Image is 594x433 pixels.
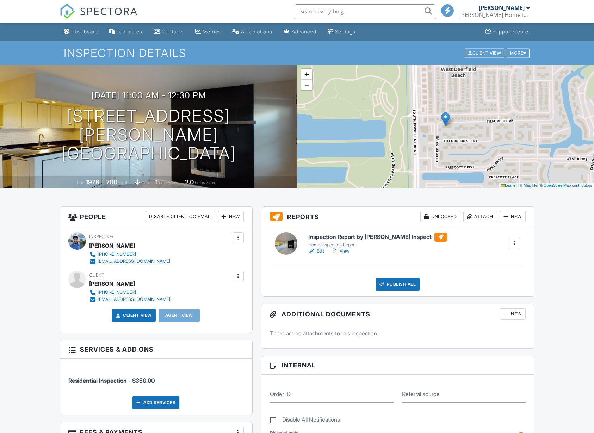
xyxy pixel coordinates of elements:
a: Edit [308,248,324,255]
div: More [507,48,530,58]
div: [PHONE_NUMBER] [98,252,136,257]
div: 1 [155,178,158,186]
div: Publish All [376,278,420,291]
span: Client [89,272,104,278]
div: [PERSON_NAME] [89,240,135,251]
div: Add Services [132,396,179,409]
li: Service: Residential Inspection [68,364,244,390]
h1: Inspection Details [64,47,530,59]
a: Support Center [482,25,533,38]
div: New [500,308,526,320]
a: Zoom out [301,80,312,90]
h3: [DATE] 11:00 am - 12:30 pm [91,91,206,100]
div: Attach [463,211,497,222]
div: New [500,211,526,222]
a: [PHONE_NUMBER] [89,251,170,258]
p: There are no attachments to this inspection. [270,329,526,337]
a: [EMAIL_ADDRESS][DOMAIN_NAME] [89,258,170,265]
label: Disable All Notifications [270,416,340,425]
img: The Best Home Inspection Software - Spectora [60,4,75,19]
div: Templates [117,29,142,35]
div: 1978 [86,178,99,186]
a: Client View [115,312,152,319]
div: Metrics [203,29,221,35]
div: 2.0 [185,178,194,186]
div: Home Inspection Report [308,242,447,248]
span: bathrooms [195,180,215,185]
span: Residential Inspection - $350.00 [68,377,155,384]
label: Referral source [402,390,440,398]
a: Zoom in [301,69,312,80]
a: Leaflet [501,183,516,187]
div: Automations [241,29,272,35]
label: Order ID [270,390,291,398]
a: Client View [464,50,506,55]
span: Built [77,180,85,185]
input: Search everything... [295,4,435,18]
div: 700 [106,178,117,186]
div: Client View [465,48,504,58]
div: Settings [335,29,355,35]
div: Advanced [292,29,316,35]
div: [EMAIL_ADDRESS][DOMAIN_NAME] [98,297,170,302]
span: bedrooms [159,180,178,185]
h1: [STREET_ADDRESS][PERSON_NAME] [GEOGRAPHIC_DATA] [11,107,286,162]
span: − [304,80,309,89]
h3: Internal [261,356,534,375]
a: View [331,248,349,255]
a: Templates [106,25,145,38]
span: sq. ft. [118,180,128,185]
h6: Inspection Report by [PERSON_NAME] Inspect [308,233,447,242]
a: Metrics [192,25,224,38]
h3: Additional Documents [261,304,534,324]
h3: Reports [261,207,534,227]
div: Dashboard [71,29,98,35]
a: [EMAIL_ADDRESS][DOMAIN_NAME] [89,296,170,303]
h3: People [60,207,252,227]
h3: Services & Add ons [60,340,252,359]
div: Support Center [493,29,530,35]
div: Shields Home Inspections [459,11,530,18]
div: Unlocked [420,211,460,222]
div: New [218,211,244,222]
img: Marker [441,112,450,126]
div: Contacts [162,29,184,35]
span: slab [141,180,149,185]
span: Inspector [89,234,113,239]
a: © OpenStreetMap contributors [540,183,592,187]
span: SPECTORA [80,4,138,18]
div: Disable Client CC Email [146,211,215,222]
a: Advanced [281,25,319,38]
a: [PHONE_NUMBER] [89,289,170,296]
a: Dashboard [61,25,101,38]
a: SPECTORA [60,10,138,24]
a: Contacts [151,25,187,38]
a: Settings [325,25,358,38]
a: © MapTiler [520,183,539,187]
div: [PERSON_NAME] [479,4,525,11]
div: [PHONE_NUMBER] [98,290,136,295]
a: Inspection Report by [PERSON_NAME] Inspect Home Inspection Report [308,233,447,248]
a: Automations (Basic) [229,25,275,38]
span: | [518,183,519,187]
div: [EMAIL_ADDRESS][DOMAIN_NAME] [98,259,170,264]
div: [PERSON_NAME] [89,278,135,289]
span: + [304,70,309,79]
